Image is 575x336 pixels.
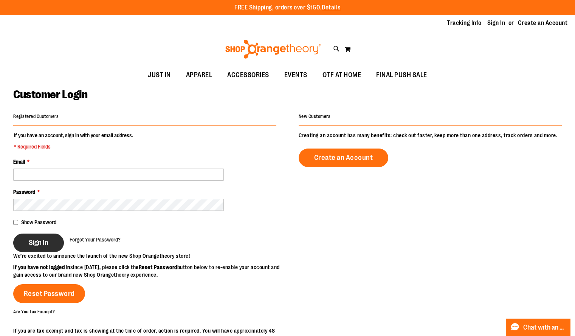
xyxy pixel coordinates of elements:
[518,19,568,27] a: Create an Account
[322,67,361,84] span: OTF AT HOME
[13,284,85,303] a: Reset Password
[70,237,121,243] span: Forgot Your Password?
[299,114,331,119] strong: New Customers
[13,88,87,101] span: Customer Login
[315,67,369,84] a: OTF AT HOME
[487,19,505,27] a: Sign In
[13,132,134,150] legend: If you have an account, sign in with your email address.
[140,67,178,84] a: JUST IN
[14,143,133,150] span: * Required Fields
[376,67,427,84] span: FINAL PUSH SALE
[139,264,177,270] strong: Reset Password
[21,219,56,225] span: Show Password
[13,264,70,270] strong: If you have not logged in
[447,19,482,27] a: Tracking Info
[13,189,35,195] span: Password
[277,67,315,84] a: EVENTS
[148,67,171,84] span: JUST IN
[299,149,389,167] a: Create an Account
[227,67,269,84] span: ACCESSORIES
[13,234,64,252] button: Sign In
[70,236,121,243] a: Forgot Your Password?
[506,319,571,336] button: Chat with an Expert
[13,263,288,279] p: since [DATE], please click the button below to re-enable your account and gain access to our bran...
[234,3,341,12] p: FREE Shipping, orders over $150.
[220,67,277,84] a: ACCESSORIES
[29,238,48,247] span: Sign In
[299,132,562,139] p: Creating an account has many benefits: check out faster, keep more than one address, track orders...
[13,114,59,119] strong: Registered Customers
[523,324,566,331] span: Chat with an Expert
[178,67,220,84] a: APPAREL
[13,309,55,314] strong: Are You Tax Exempt?
[24,290,75,298] span: Reset Password
[369,67,435,84] a: FINAL PUSH SALE
[13,159,25,165] span: Email
[13,252,288,260] p: We’re excited to announce the launch of the new Shop Orangetheory store!
[186,67,212,84] span: APPAREL
[224,40,322,59] img: Shop Orangetheory
[284,67,307,84] span: EVENTS
[314,153,373,162] span: Create an Account
[322,4,341,11] a: Details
